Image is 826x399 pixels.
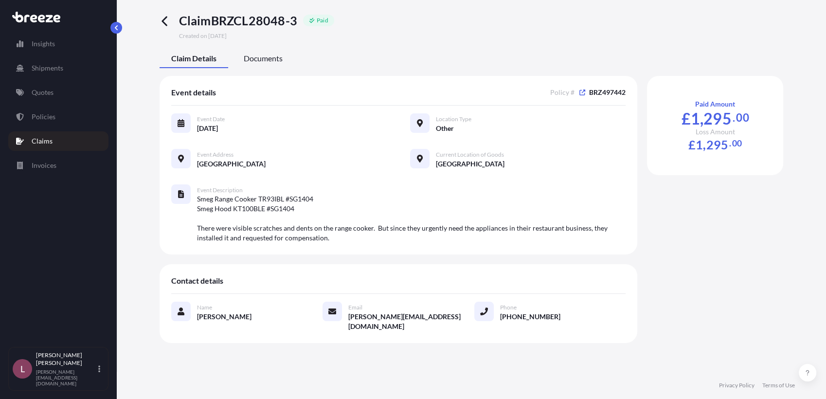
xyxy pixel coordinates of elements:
[436,151,504,159] span: Current Location of Goods
[703,111,732,127] span: 295
[732,141,742,146] span: 00
[179,13,297,28] span: Claim BRZCL28048-3
[197,124,218,133] span: [DATE]
[20,364,25,374] span: L
[348,304,362,311] span: Email
[500,312,560,322] span: [PHONE_NUMBER]
[197,159,266,169] span: [GEOGRAPHIC_DATA]
[197,312,251,322] span: [PERSON_NAME]
[8,58,108,78] a: Shipments
[8,34,108,54] a: Insights
[691,111,700,127] span: 1
[179,32,227,40] span: Created on
[197,186,243,194] span: Event Description
[733,114,735,122] span: .
[706,139,728,151] span: 295
[171,276,223,286] span: Contact details
[8,107,108,127] a: Policies
[32,136,53,146] p: Claims
[436,124,454,133] span: Other
[8,156,108,175] a: Invoices
[700,111,703,127] span: ,
[8,131,108,151] a: Claims
[197,194,626,243] span: Smeg Range Cooker TR93IBL #SG1404 Smeg Hood KT100BLE #SG1404 There were visible scratches and den...
[32,112,55,122] p: Policies
[436,115,471,123] span: Location Type
[32,88,54,97] p: Quotes
[36,351,96,367] p: [PERSON_NAME] [PERSON_NAME]
[36,369,96,386] p: [PERSON_NAME][EMAIL_ADDRESS][DOMAIN_NAME]
[550,88,575,97] span: Policy #
[589,88,626,97] span: BRZ497442
[681,111,690,127] span: £
[695,127,735,137] span: Loss Amount
[500,304,517,311] span: Phone
[703,139,706,151] span: ,
[348,312,474,331] span: [PERSON_NAME][EMAIL_ADDRESS][DOMAIN_NAME]
[8,83,108,102] a: Quotes
[762,381,795,389] a: Terms of Use
[736,114,749,122] span: 00
[197,115,225,123] span: Event Date
[696,139,703,151] span: 1
[695,99,735,109] span: Paid Amount
[208,32,227,40] span: [DATE]
[244,54,283,63] span: Documents
[729,141,731,146] span: .
[436,159,504,169] span: [GEOGRAPHIC_DATA]
[171,54,216,63] span: Claim Details
[719,381,754,389] a: Privacy Policy
[171,88,216,97] span: Event details
[32,63,63,73] p: Shipments
[32,161,56,170] p: Invoices
[32,39,55,49] p: Insights
[197,304,212,311] span: Name
[688,139,696,151] span: £
[197,151,233,159] span: Event Address
[317,17,328,24] p: Paid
